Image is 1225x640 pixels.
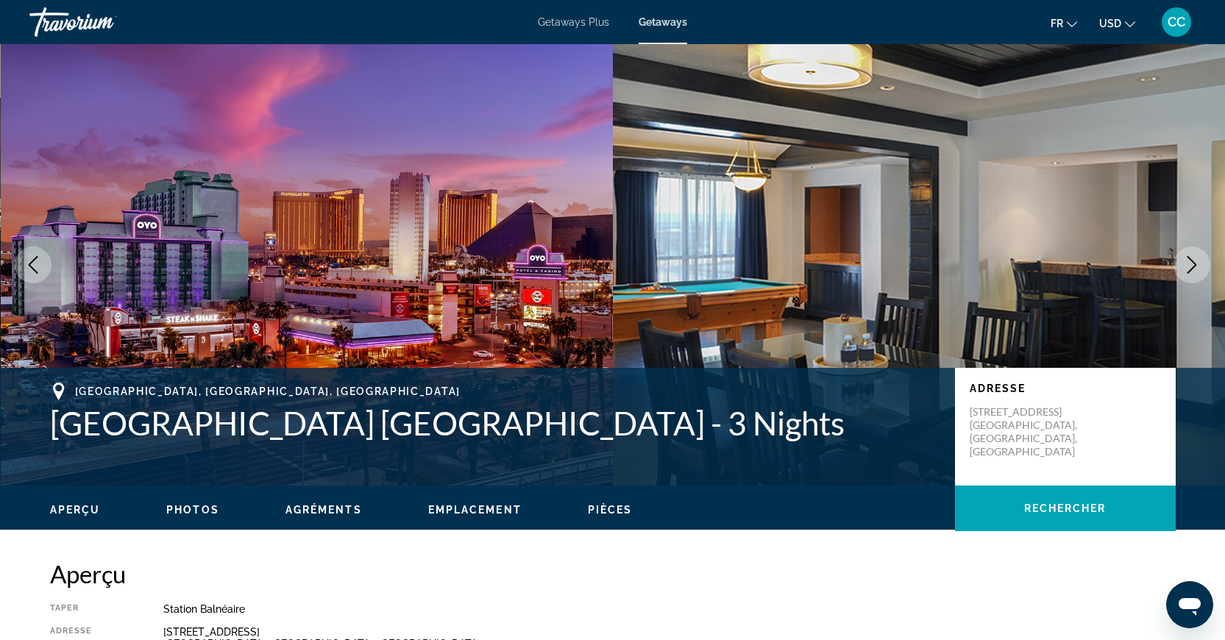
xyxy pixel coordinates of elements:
[1166,581,1213,628] iframe: Bouton de lancement de la fenêtre de messagerie
[50,503,101,516] button: Aperçu
[1168,15,1185,29] span: CC
[50,404,940,442] h1: [GEOGRAPHIC_DATA] [GEOGRAPHIC_DATA] - 3 Nights
[538,16,609,28] a: Getaways Plus
[1099,18,1121,29] span: USD
[166,503,219,516] button: Photos
[50,559,1176,589] h2: Aperçu
[285,503,362,516] button: Agréments
[29,3,177,41] a: Travorium
[639,16,687,28] a: Getaways
[1173,246,1210,283] button: Next image
[428,504,522,516] span: Emplacement
[75,385,461,397] span: [GEOGRAPHIC_DATA], [GEOGRAPHIC_DATA], [GEOGRAPHIC_DATA]
[1051,18,1063,29] span: fr
[428,503,522,516] button: Emplacement
[15,246,52,283] button: Previous image
[1157,7,1196,38] button: User Menu
[955,486,1176,531] button: Rechercher
[970,383,1161,394] p: Adresse
[50,603,127,615] div: Taper
[588,504,633,516] span: Pièces
[588,503,633,516] button: Pièces
[163,603,1176,615] div: Station balnéaire
[50,504,101,516] span: Aperçu
[166,504,219,516] span: Photos
[285,504,362,516] span: Agréments
[970,405,1087,458] p: [STREET_ADDRESS] [GEOGRAPHIC_DATA], [GEOGRAPHIC_DATA], [GEOGRAPHIC_DATA]
[1099,13,1135,34] button: Change currency
[1024,502,1107,514] span: Rechercher
[1051,13,1077,34] button: Change language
